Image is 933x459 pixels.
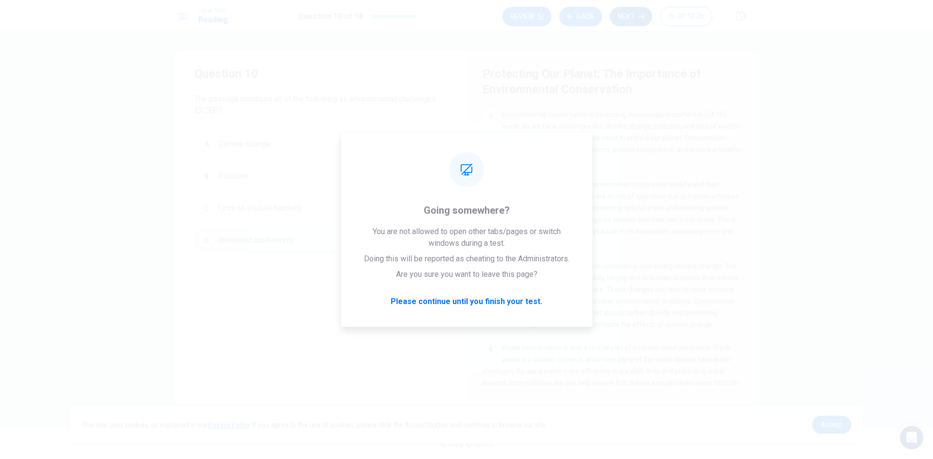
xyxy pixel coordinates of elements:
[483,262,739,328] span: Another important aspect of conservation is addressing climate change. The Earth's climate is cha...
[483,111,741,165] span: Environmental conservation is becoming increasingly important in [DATE] world. As we face challen...
[502,7,552,26] button: Review
[298,11,363,22] h1: Question 10 of 14
[483,181,739,247] span: One of the main reasons for conservation is to protect wildlife and their habitats. Many animal s...
[821,421,843,428] span: Accept
[559,7,602,26] button: Back
[194,164,447,188] button: BPollution
[218,138,270,150] span: Climate change
[70,406,863,443] div: cookieconsent
[483,260,498,276] div: 3
[610,7,652,26] button: Next
[900,426,923,449] div: Open Intercom Messenger
[678,13,704,20] span: 00:10:26
[218,170,248,182] span: Pollution
[218,203,301,214] span: Loss of wildlife habitats
[440,440,493,448] span: © Copyright 2025
[194,93,447,117] span: The passage mentions all of the following as environmental challenges EXCEPT:
[660,7,712,26] button: 00:10:26
[199,169,214,184] div: B
[218,235,294,246] span: Increased biodiversity
[194,196,447,221] button: CLoss of wildlife habitats
[483,66,740,97] h4: Protecting Our Planet: The Importance of Environmental Conservation
[812,416,851,434] a: dismiss cookie message
[198,7,228,14] span: Level Test
[199,233,214,248] div: D
[194,66,447,82] h4: Question 10
[199,136,214,152] div: A
[483,179,498,194] div: 2
[198,14,228,26] h1: Reading
[483,344,739,398] span: Water conservation is also a crucial part of environmental protection. Fresh water is a limited r...
[483,342,498,357] div: 4
[208,421,249,429] a: Privacy Policy
[199,201,214,216] div: C
[194,132,447,156] button: AClimate change
[82,421,548,429] span: This site uses cookies, as explained in our . If you agree to the use of cookies, please click th...
[483,109,498,124] div: 1
[194,228,447,253] button: DIncreased biodiversity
